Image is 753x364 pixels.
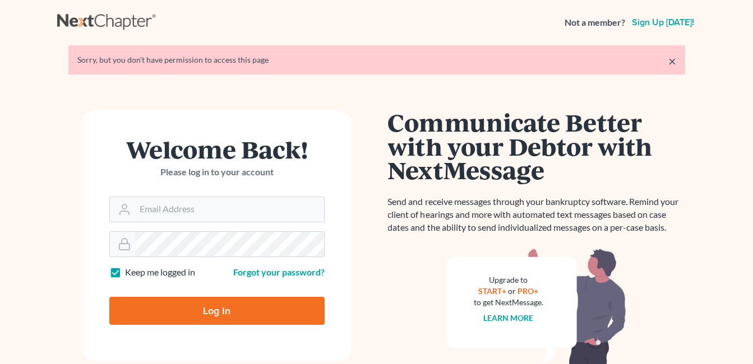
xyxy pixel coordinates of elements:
[388,195,685,234] p: Send and receive messages through your bankruptcy software. Remind your client of hearings and mo...
[518,286,538,296] a: PRO+
[109,137,325,161] h1: Welcome Back!
[474,274,543,286] div: Upgrade to
[233,267,325,277] a: Forgot your password?
[109,166,325,179] p: Please log in to your account
[630,18,696,27] a: Sign up [DATE]!
[109,297,325,325] input: Log In
[565,16,625,29] strong: Not a member?
[474,297,543,308] div: to get NextMessage.
[508,286,516,296] span: or
[483,313,533,323] a: Learn more
[125,266,195,279] label: Keep me logged in
[77,54,676,66] div: Sorry, but you don't have permission to access this page
[135,197,324,222] input: Email Address
[478,286,506,296] a: START+
[668,54,676,68] a: ×
[388,110,685,182] h1: Communicate Better with your Debtor with NextMessage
